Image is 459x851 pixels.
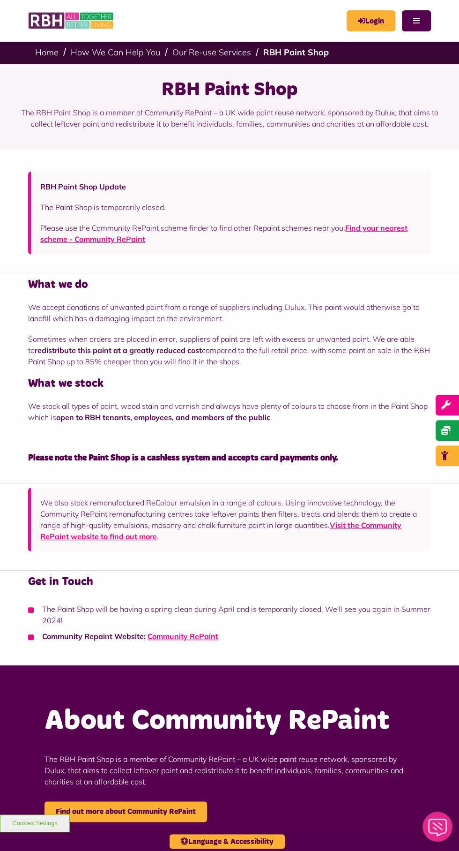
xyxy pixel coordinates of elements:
[28,575,431,589] h3: Get in Touch
[40,202,422,213] p: The Paint Shop is temporarily closed.
[28,454,338,462] strong: Please note the Paint Shop is a cashless system and accepts card payments only.
[44,801,207,822] a: Find out more about Community RePaint - open in a new tab
[263,47,329,58] a: RBH Paint Shop
[28,377,431,391] h3: What we stock
[28,278,431,292] h3: What we do
[42,632,146,641] strong: Community Repaint Website:
[170,834,285,849] button: Language & Accessibility
[12,78,447,102] h1: RBH Paint Shop
[56,413,270,422] strong: open to RBH tenants, employees, and members of the public
[40,222,422,245] p: Please use the Community RePaint scheme finder to find other Repaint schemes near you:
[28,9,115,32] img: RBH
[172,47,251,58] a: Our Re-use Services
[28,301,431,324] p: We accept donations of unwanted paint from a range of suppliers including Dulux. This paint would...
[28,400,431,423] p: We stock all types of paint, wood stain and varnish and always have plenty of colours to choose f...
[35,346,202,355] strong: redistribute this paint at a greatly reduced cost
[148,632,218,641] a: Community RePaint
[40,497,422,542] p: We also stock remanufactured ReColour emulsion in a range of colours. Using innovative technology...
[28,333,431,367] p: Sometimes when orders are placed in error, suppliers of paint are left with excess or unwanted pa...
[40,520,401,541] a: Visit the Community RePaint website to find out more - open in a new tab
[42,604,430,625] span: The Paint Shop will be having a spring clean during April and is temporarily closed. We'll see yo...
[402,10,431,31] button: Navigation
[12,102,447,134] p: The RBH Paint Shop is a member of Community RePaint – a UK wide paint reuse network, sponsored by...
[35,47,59,58] a: Home
[40,182,126,191] strong: RBH Paint Shop Update
[347,10,395,31] a: MyRBH
[44,703,415,739] h2: About Community RePaint
[44,753,415,787] p: The RBH Paint Shop is a member of Community RePaint – a UK wide paint reuse network, sponsored by...
[71,47,160,58] a: How We Can Help You
[417,809,459,851] iframe: Netcall Web Assistant for live chat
